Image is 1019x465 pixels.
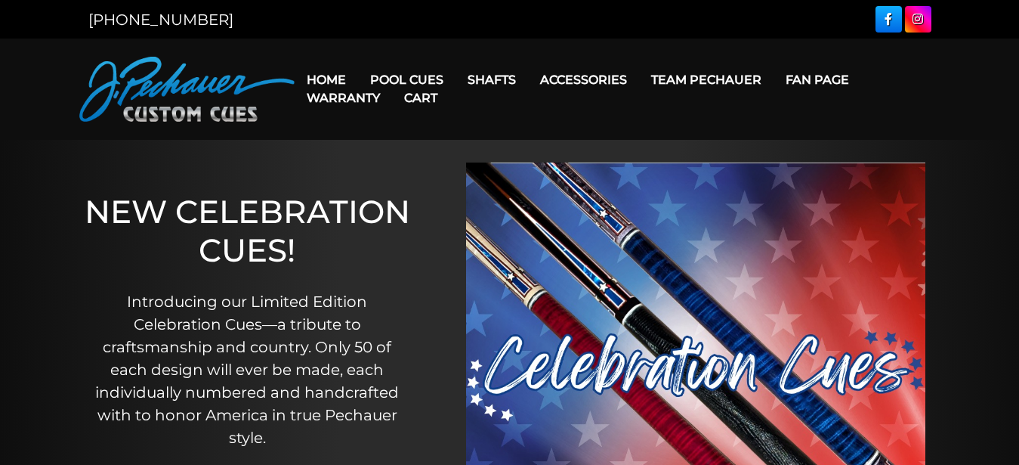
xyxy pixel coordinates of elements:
[88,11,233,29] a: [PHONE_NUMBER]
[358,60,455,99] a: Pool Cues
[79,57,295,122] img: Pechauer Custom Cues
[295,79,392,117] a: Warranty
[84,193,410,269] h1: NEW CELEBRATION CUES!
[295,60,358,99] a: Home
[392,79,449,117] a: Cart
[528,60,639,99] a: Accessories
[455,60,528,99] a: Shafts
[84,290,410,449] p: Introducing our Limited Edition Celebration Cues—a tribute to craftsmanship and country. Only 50 ...
[639,60,774,99] a: Team Pechauer
[774,60,861,99] a: Fan Page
